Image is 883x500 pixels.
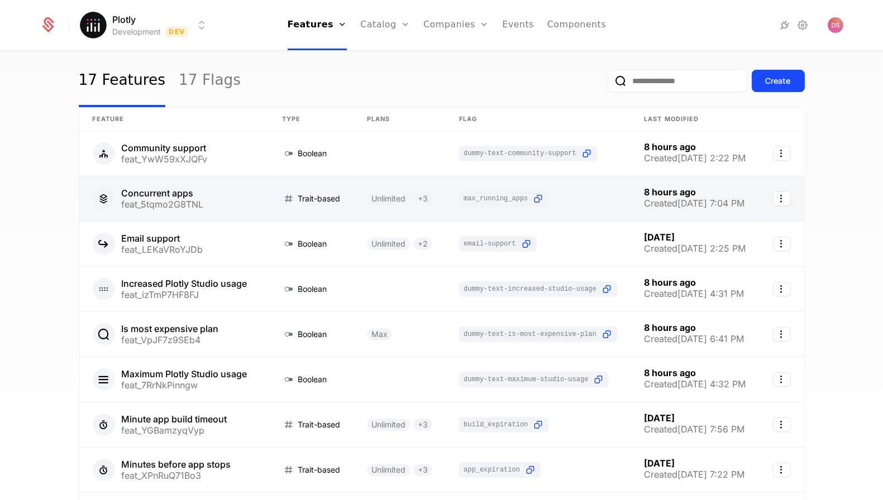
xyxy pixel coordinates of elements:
[773,237,791,251] button: Select action
[752,70,805,92] button: Create
[446,108,631,131] th: Flag
[773,463,791,477] button: Select action
[269,108,354,131] th: Type
[80,12,107,39] img: Plotly
[773,191,791,206] button: Select action
[112,13,136,26] span: Plotly
[354,108,446,131] th: Plans
[165,26,188,37] span: Dev
[773,372,791,387] button: Select action
[79,108,269,131] th: Feature
[828,17,843,33] button: Open user button
[773,417,791,432] button: Select action
[112,26,161,37] div: Development
[83,13,208,37] button: Select environment
[79,55,165,107] a: 17 Features
[773,327,791,342] button: Select action
[631,108,759,131] th: Last Modified
[773,146,791,161] button: Select action
[779,18,792,32] a: Integrations
[828,17,843,33] img: Daniel Anton Suchy
[773,282,791,296] button: Select action
[766,75,791,86] div: Create
[179,55,241,107] a: 17 Flags
[796,18,810,32] a: Settings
